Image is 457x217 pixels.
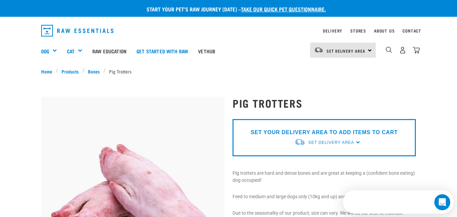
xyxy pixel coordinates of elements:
a: Raw Education [87,38,131,64]
img: Raw Essentials Logo [41,25,113,37]
img: user.png [399,47,406,54]
span: Set Delivery Area [327,50,365,52]
a: Bones [85,68,103,75]
span: Set Delivery Area [308,140,354,145]
p: SET YOUR DELIVERY AREA TO ADD ITEMS TO CART [251,128,397,137]
a: Contact [402,30,421,32]
nav: dropdown navigation [36,22,421,39]
iframe: Intercom live chat discovery launcher [343,190,454,214]
a: Dog [41,47,49,55]
a: Home [41,68,56,75]
a: Delivery [323,30,342,32]
a: Vethub [193,38,220,64]
p: Feed to medium and large dogs only (10kg and up) and don't offer to your puppy. [233,193,416,200]
a: Cat [67,47,75,55]
img: van-moving.png [294,139,305,146]
img: home-icon-1@2x.png [386,47,392,53]
a: Get started with Raw [131,38,193,64]
p: Pig trotters are hard and dense bones and are great at keeping a (confident bone eating) dog occu... [233,170,416,184]
img: home-icon@2x.png [413,47,420,54]
img: van-moving.png [314,47,323,53]
a: About Us [374,30,394,32]
a: take our quick pet questionnaire. [241,7,326,10]
nav: breadcrumbs [41,68,416,75]
h1: Pig Trotters [233,97,416,109]
a: Stores [350,30,366,32]
iframe: Intercom live chat [434,194,450,210]
a: Products [58,68,82,75]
